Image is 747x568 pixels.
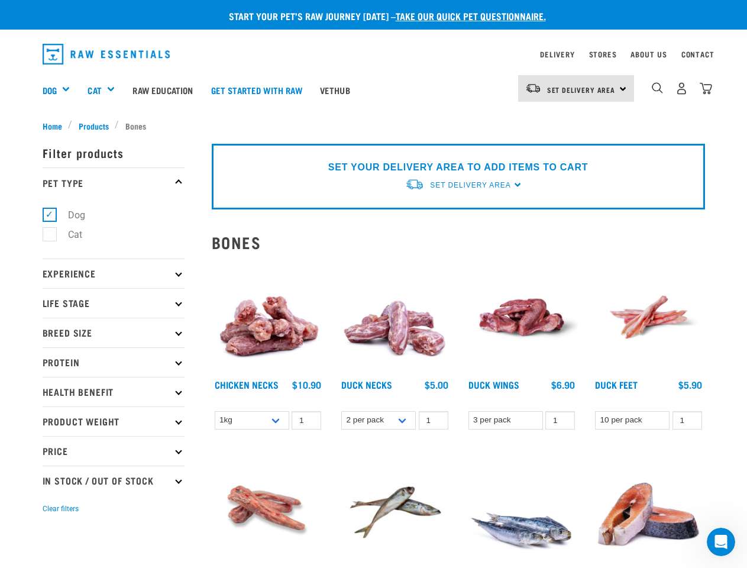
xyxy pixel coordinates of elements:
label: Cat [49,227,87,242]
button: Clear filters [43,504,79,514]
p: SET YOUR DELIVERY AREA TO ADD ITEMS TO CART [328,160,588,175]
p: Price [43,436,185,466]
img: van-moving.png [525,83,541,93]
a: Cat [88,83,101,97]
a: Duck Wings [468,382,519,387]
input: 1 [292,411,321,430]
p: Life Stage [43,288,185,318]
a: Stores [589,52,617,56]
img: Four Whole Pilchards [465,451,578,564]
label: Dog [49,208,90,222]
img: Jack Mackarel Sparts Raw Fish For Dogs [338,451,451,564]
span: Set Delivery Area [547,88,616,92]
input: 1 [672,411,702,430]
div: $5.90 [678,379,702,390]
h2: Bones [212,233,705,251]
a: Dog [43,83,57,97]
img: 1148 Salmon Steaks 01 [592,451,705,564]
p: Health Benefit [43,377,185,406]
a: Products [72,120,115,132]
div: $10.90 [292,379,321,390]
span: Set Delivery Area [430,181,510,189]
p: In Stock / Out Of Stock [43,466,185,495]
p: Filter products [43,138,185,167]
p: Pet Type [43,167,185,197]
p: Product Weight [43,406,185,436]
input: 1 [419,411,448,430]
img: Raw Essentials Logo [43,44,170,64]
iframe: Intercom live chat [707,528,735,556]
img: Pile Of Chicken Necks For Pets [212,261,325,374]
img: user.png [675,82,688,95]
img: Raw Essentials Duck Wings Raw Meaty Bones For Pets [465,261,578,374]
input: 1 [545,411,575,430]
div: $6.90 [551,379,575,390]
a: Get started with Raw [202,66,311,114]
div: $5.00 [425,379,448,390]
a: Duck Feet [595,382,638,387]
nav: breadcrumbs [43,120,705,132]
img: Veal Tails [212,451,325,564]
a: Vethub [311,66,359,114]
img: van-moving.png [405,178,424,191]
a: About Us [630,52,667,56]
a: Contact [681,52,714,56]
p: Protein [43,347,185,377]
img: Raw Essentials Duck Feet Raw Meaty Bones For Dogs [592,261,705,374]
a: Duck Necks [341,382,392,387]
span: Home [43,120,62,132]
a: Chicken Necks [215,382,279,387]
img: home-icon-1@2x.png [652,82,663,93]
img: home-icon@2x.png [700,82,712,95]
img: Pile Of Duck Necks For Pets [338,261,451,374]
a: Home [43,120,69,132]
a: Raw Education [124,66,202,114]
a: Delivery [540,52,574,56]
p: Experience [43,259,185,288]
nav: dropdown navigation [33,39,714,69]
p: Breed Size [43,318,185,347]
a: take our quick pet questionnaire. [396,13,546,18]
span: Products [79,120,109,132]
